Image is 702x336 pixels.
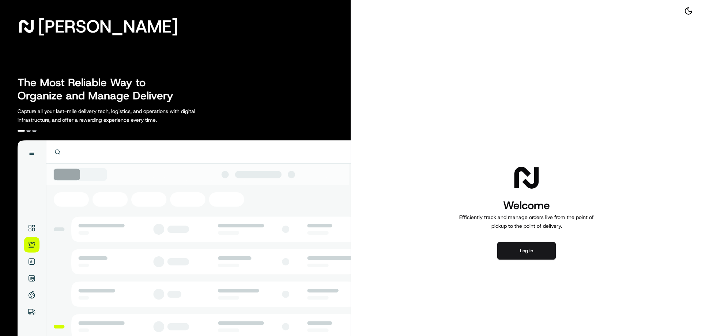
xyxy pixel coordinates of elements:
p: Efficiently track and manage orders live from the point of pickup to the point of delivery. [456,213,597,230]
h2: The Most Reliable Way to Organize and Manage Delivery [18,76,181,102]
h1: Welcome [456,198,597,213]
button: Log in [497,242,556,260]
p: Capture all your last-mile delivery tech, logistics, and operations with digital infrastructure, ... [18,107,228,124]
span: [PERSON_NAME] [38,19,178,34]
